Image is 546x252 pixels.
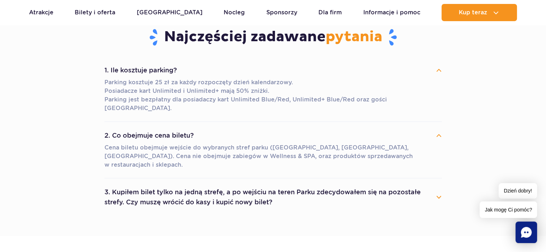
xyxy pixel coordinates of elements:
a: Informacje i pomoc [363,4,420,21]
span: Dzień dobry! [499,183,537,199]
a: Atrakcje [29,4,53,21]
button: 2. Co obejmuje cena biletu? [104,128,442,143]
a: Sponsorzy [266,4,297,21]
button: Kup teraz [442,4,517,21]
p: Parking kosztuje 25 zł za każdy rozpoczęty dzień kalendarzowy. Posiadacze kart Unlimited i Unlimi... [104,78,442,113]
a: [GEOGRAPHIC_DATA] [137,4,202,21]
span: pytania [326,28,382,46]
span: Kup teraz [459,9,487,16]
a: Nocleg [224,4,245,21]
div: Chat [515,222,537,243]
a: Dla firm [318,4,342,21]
button: 1. Ile kosztuje parking? [104,62,442,78]
span: Jak mogę Ci pomóc? [480,201,537,218]
a: Bilety i oferta [75,4,115,21]
h3: Najczęściej zadawane [104,28,442,47]
button: 3. Kupiłem bilet tylko na jedną strefę, a po wejściu na teren Parku zdecydowałem się na pozostałe... [104,184,442,210]
p: Cena biletu obejmuje wejście do wybranych stref parku ([GEOGRAPHIC_DATA], [GEOGRAPHIC_DATA], [GEO... [104,143,442,169]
